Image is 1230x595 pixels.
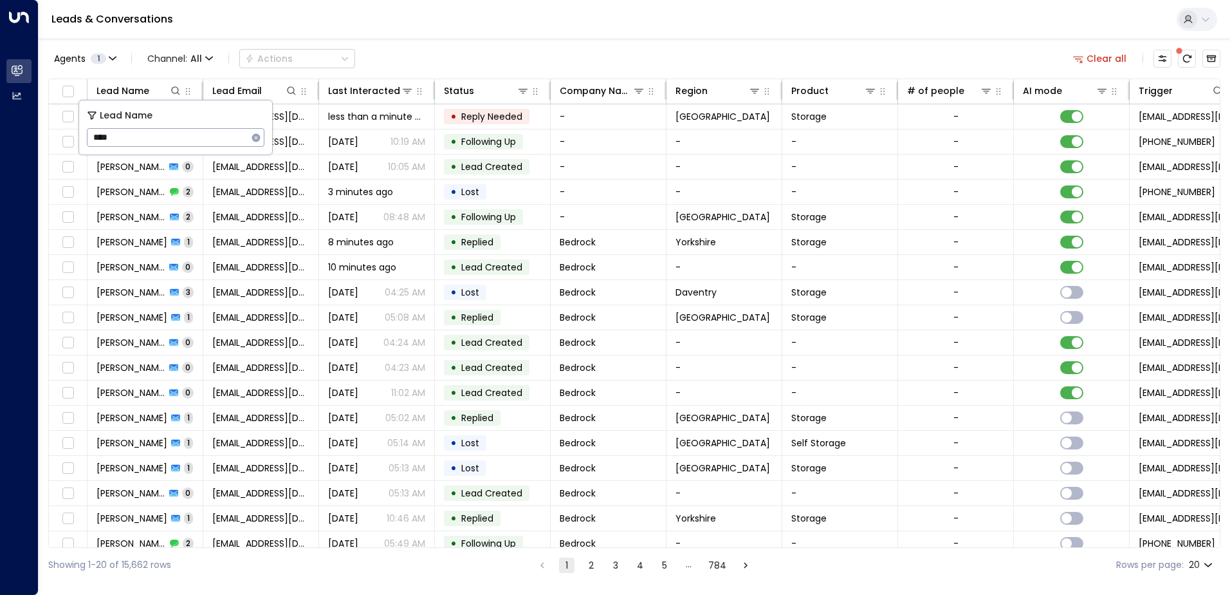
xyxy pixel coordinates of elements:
[60,260,76,276] span: Toggle select row
[791,462,827,475] span: Storage
[383,211,425,223] p: 08:48 AM
[60,460,76,477] span: Toggle select row
[385,361,425,374] p: 04:23 AM
[212,537,309,550] span: jwhitefamily@mail.com
[953,537,959,550] div: -
[791,437,846,449] span: Self Storage
[666,155,782,179] td: -
[953,135,959,148] div: -
[212,236,309,249] span: jwhitefamily@mail.com
[212,487,309,500] span: jwhitefamily@mail.com
[385,411,425,424] p: 05:02 AM
[450,357,457,379] div: •
[675,437,770,449] span: Shropshire
[183,287,194,297] span: 3
[560,487,596,500] span: Bedrock
[60,410,76,426] span: Toggle select row
[212,361,309,374] span: jwhitefamily@mail.com
[60,209,76,225] span: Toggle select row
[96,286,166,299] span: Jenny White
[1189,556,1215,574] div: 20
[953,411,959,424] div: -
[791,411,827,424] span: Storage
[675,411,770,424] span: Surrey
[450,457,457,479] div: •
[791,83,829,99] div: Product
[560,83,645,99] div: Company Name
[450,407,457,429] div: •
[328,286,358,299] span: Oct 03, 2025
[142,50,218,68] button: Channel:All
[328,311,358,324] span: Sep 25, 2025
[461,386,522,399] span: Lead Created
[450,256,457,278] div: •
[91,53,106,64] span: 1
[1139,537,1215,550] span: +447456495326
[183,538,194,549] span: 2
[782,255,898,279] td: -
[444,83,529,99] div: Status
[328,437,358,449] span: Aug 21, 2025
[184,513,193,524] span: 1
[96,361,165,374] span: Jenny White
[1139,83,1173,99] div: Trigger
[96,160,165,173] span: Alicia Eaton
[390,135,425,148] p: 10:19 AM
[1178,50,1196,68] span: There are new threads available. Refresh the grid to view the latest updates.
[953,311,959,324] div: -
[328,361,358,374] span: Sep 23, 2025
[675,311,770,324] span: London
[461,185,479,198] span: Lost
[48,558,171,572] div: Showing 1-20 of 15,662 rows
[583,558,599,573] button: Go to page 2
[212,160,309,173] span: aliciaeaton@hotmail.com
[96,411,167,424] span: Jenny White
[450,156,457,178] div: •
[450,482,457,504] div: •
[183,211,194,222] span: 2
[560,286,596,299] span: Bedrock
[450,281,457,303] div: •
[675,83,708,99] div: Region
[551,129,666,154] td: -
[100,108,152,123] span: Lead Name
[666,381,782,405] td: -
[96,236,167,249] span: Jenny White
[450,131,457,153] div: •
[60,159,76,175] span: Toggle select row
[328,110,425,123] span: less than a minute ago
[782,330,898,355] td: -
[782,531,898,556] td: -
[560,512,596,525] span: Bedrock
[60,234,76,250] span: Toggle select row
[184,412,193,423] span: 1
[560,386,596,399] span: Bedrock
[706,558,729,573] button: Go to page 784
[560,361,596,374] span: Bedrock
[953,160,959,173] div: -
[791,286,827,299] span: Storage
[96,537,166,550] span: Jenny White
[1153,50,1171,68] button: Customize
[559,558,574,573] button: page 1
[461,487,522,500] span: Lead Created
[183,186,194,197] span: 2
[953,487,959,500] div: -
[328,386,358,399] span: Sep 22, 2025
[96,261,165,274] span: Jenny White
[791,311,827,324] span: Storage
[953,211,959,223] div: -
[666,355,782,380] td: -
[675,236,716,249] span: Yorkshire
[560,537,596,550] span: Bedrock
[1139,185,1215,198] span: +447735998683
[461,311,493,324] span: Replied
[953,361,959,374] div: -
[60,285,76,301] span: Toggle select row
[328,236,394,249] span: 8 minutes ago
[907,83,993,99] div: # of people
[953,286,959,299] div: -
[791,236,827,249] span: Storage
[560,336,596,349] span: Bedrock
[450,382,457,404] div: •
